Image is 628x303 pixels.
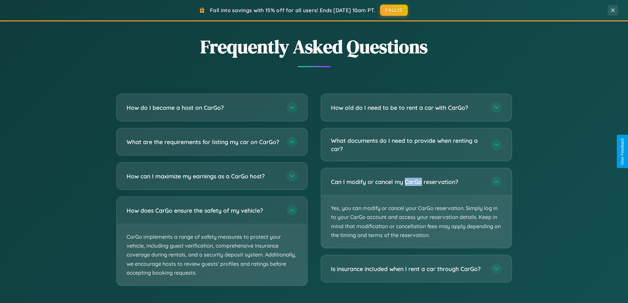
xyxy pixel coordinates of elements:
[117,224,307,286] p: CarGo implements a range of safety measures to protect your vehicle, including guest verification...
[620,138,625,165] div: Give Feedback
[127,138,280,146] h3: What are the requirements for listing my car on CarGo?
[321,196,512,248] p: Yes, you can modify or cancel your CarGo reservation. Simply log in to your CarGo account and acc...
[331,136,485,153] h3: What documents do I need to provide when renting a car?
[331,178,485,186] h3: Can I modify or cancel my CarGo reservation?
[127,104,280,112] h3: How do I become a host on CarGo?
[116,34,512,59] h2: Frequently Asked Questions
[127,206,280,215] h3: How does CarGo ensure the safety of my vehicle?
[331,265,485,273] h3: Is insurance included when I rent a car through CarGo?
[331,104,485,112] h3: How old do I need to be to rent a car with CarGo?
[380,5,408,16] button: FALL15
[127,172,280,180] h3: How can I maximize my earnings as a CarGo host?
[210,7,375,14] span: Fall into savings with 15% off for all users! Ends [DATE] 10am PT.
